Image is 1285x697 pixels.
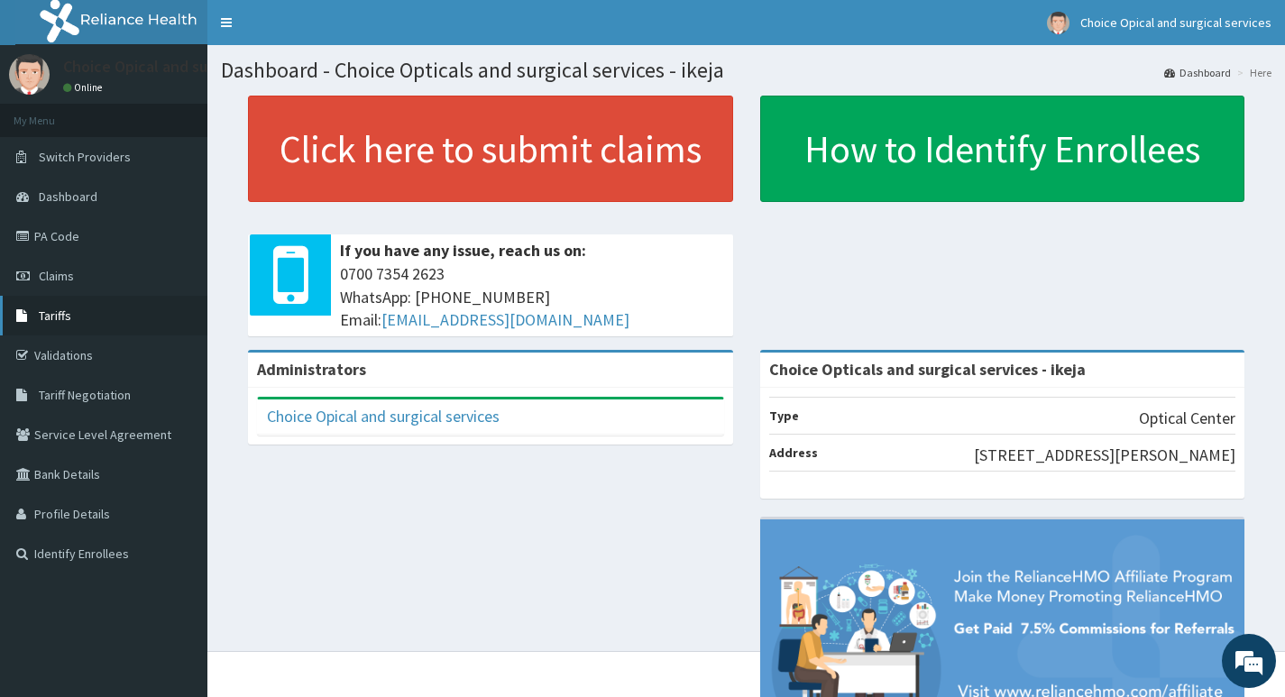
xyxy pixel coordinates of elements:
span: Claims [39,268,74,284]
b: Type [769,408,799,424]
p: Choice Opical and surgical services [63,59,307,75]
p: [STREET_ADDRESS][PERSON_NAME] [974,444,1235,467]
img: User Image [9,54,50,95]
span: Choice Opical and surgical services [1080,14,1271,31]
a: Online [63,81,106,94]
b: If you have any issue, reach us on: [340,240,586,261]
span: Tariffs [39,307,71,324]
img: User Image [1047,12,1069,34]
b: Address [769,445,818,461]
a: Click here to submit claims [248,96,733,202]
a: How to Identify Enrollees [760,96,1245,202]
span: Switch Providers [39,149,131,165]
span: Dashboard [39,188,97,205]
a: [EMAIL_ADDRESS][DOMAIN_NAME] [381,309,629,330]
b: Administrators [257,359,366,380]
h1: Dashboard - Choice Opticals and surgical services - ikeja [221,59,1271,82]
p: Optical Center [1139,407,1235,430]
span: 0700 7354 2623 WhatsApp: [PHONE_NUMBER] Email: [340,262,724,332]
strong: Choice Opticals and surgical services - ikeja [769,359,1086,380]
a: Dashboard [1164,65,1231,80]
li: Here [1233,65,1271,80]
a: Choice Opical and surgical services [267,406,500,426]
span: Tariff Negotiation [39,387,131,403]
